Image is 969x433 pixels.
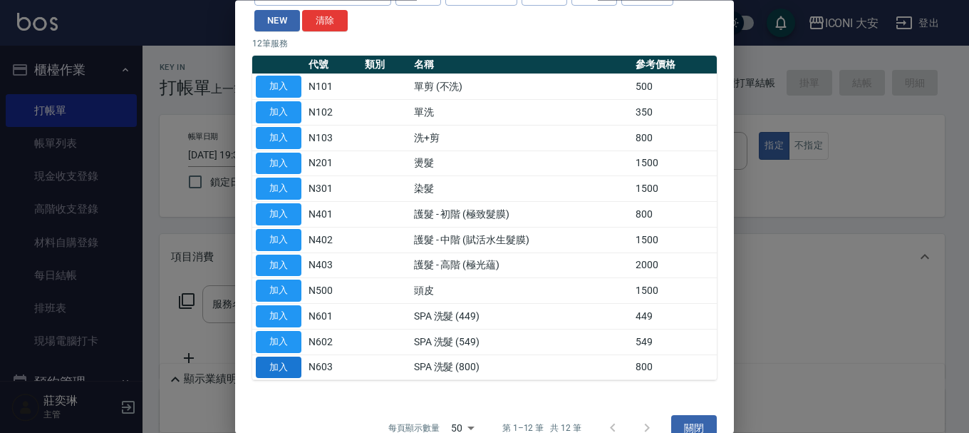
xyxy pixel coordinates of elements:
[305,100,361,126] td: N102
[632,355,717,381] td: 800
[305,202,361,228] td: N401
[410,100,632,126] td: 單洗
[632,202,717,228] td: 800
[305,355,361,381] td: N603
[305,74,361,100] td: N101
[305,304,361,330] td: N601
[410,253,632,279] td: 護髮 - 高階 (極光蘊)
[410,228,632,253] td: 護髮 - 中階 (賦活水生髮膜)
[256,127,301,149] button: 加入
[302,10,348,32] button: 清除
[252,38,717,51] p: 12 筆服務
[410,278,632,304] td: 頭皮
[410,56,632,75] th: 名稱
[410,176,632,202] td: 染髮
[632,304,717,330] td: 449
[632,330,717,355] td: 549
[256,229,301,251] button: 加入
[305,278,361,304] td: N500
[632,100,717,126] td: 350
[410,151,632,177] td: 燙髮
[410,330,632,355] td: SPA 洗髮 (549)
[305,176,361,202] td: N301
[410,304,632,330] td: SPA 洗髮 (449)
[632,278,717,304] td: 1500
[361,56,410,75] th: 類別
[256,204,301,226] button: 加入
[632,56,717,75] th: 參考價格
[256,153,301,175] button: 加入
[410,202,632,228] td: 護髮 - 初階 (極致髮膜)
[256,102,301,124] button: 加入
[305,330,361,355] td: N602
[632,151,717,177] td: 1500
[254,10,300,32] button: NEW
[632,253,717,279] td: 2000
[410,355,632,381] td: SPA 洗髮 (800)
[410,74,632,100] td: 單剪 (不洗)
[305,253,361,279] td: N403
[256,255,301,277] button: 加入
[305,126,361,151] td: N103
[305,56,361,75] th: 代號
[632,228,717,253] td: 1500
[305,151,361,177] td: N201
[632,74,717,100] td: 500
[256,357,301,379] button: 加入
[256,331,301,353] button: 加入
[256,76,301,98] button: 加入
[410,126,632,151] td: 洗+剪
[256,280,301,302] button: 加入
[632,126,717,151] td: 800
[256,178,301,200] button: 加入
[632,176,717,202] td: 1500
[256,306,301,328] button: 加入
[305,228,361,253] td: N402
